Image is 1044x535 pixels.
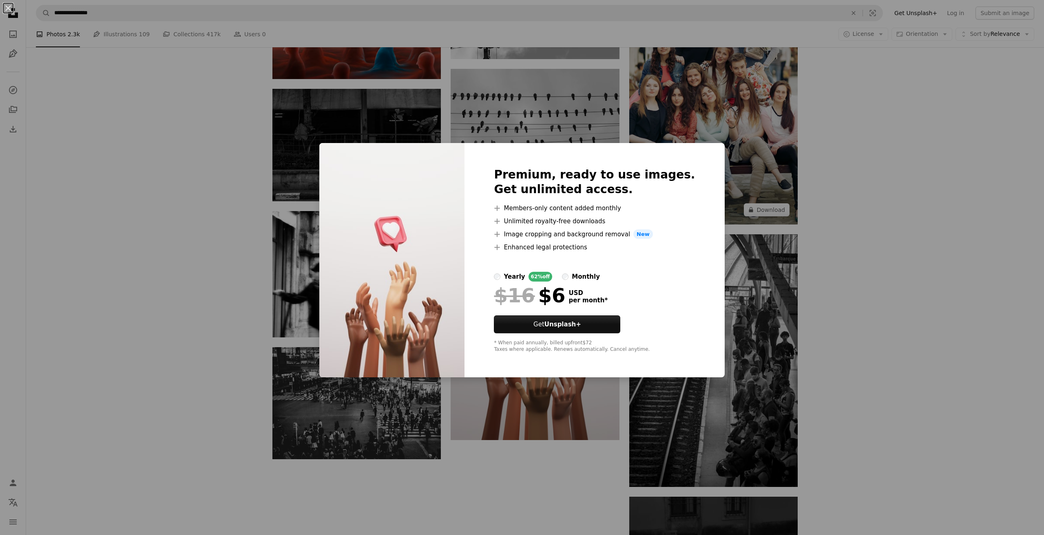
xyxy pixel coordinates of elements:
div: 62% off [529,272,553,282]
li: Image cropping and background removal [494,229,695,239]
li: Enhanced legal protections [494,242,695,252]
div: * When paid annually, billed upfront $72 Taxes where applicable. Renews automatically. Cancel any... [494,340,695,353]
li: Unlimited royalty-free downloads [494,216,695,226]
button: GetUnsplash+ [494,315,620,333]
div: $6 [494,285,565,306]
input: yearly62%off [494,273,500,280]
strong: Unsplash+ [544,321,581,328]
h2: Premium, ready to use images. Get unlimited access. [494,167,695,197]
span: $16 [494,285,535,306]
div: monthly [572,272,600,282]
span: per month * [568,297,608,304]
li: Members-only content added monthly [494,203,695,213]
input: monthly [562,273,568,280]
img: premium_photo-1682310522369-80e6cd96849a [319,143,464,378]
span: New [633,229,653,239]
span: USD [568,289,608,297]
div: yearly [504,272,525,282]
